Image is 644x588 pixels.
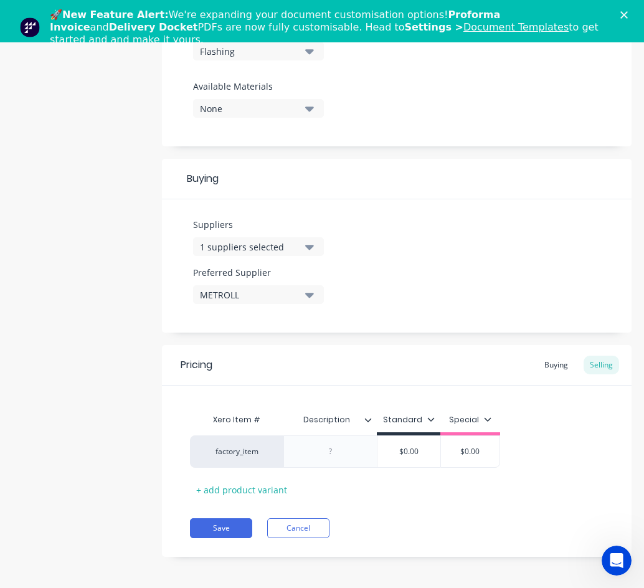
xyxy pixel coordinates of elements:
[200,288,300,301] div: METROLL
[602,546,632,576] iframe: Intercom live chat
[620,11,633,19] div: Close
[193,266,324,279] label: Preferred Supplier
[190,435,500,468] div: factory_item$0.00$0.00
[62,9,169,21] b: New Feature Alert:
[162,159,632,199] div: Buying
[50,9,500,33] b: Proforma Invoice
[193,218,324,231] label: Suppliers
[383,414,435,425] div: Standard
[20,17,40,37] img: Profile image for Team
[200,240,300,254] div: 1 suppliers selected
[439,436,501,467] div: $0.00
[200,102,300,115] div: None
[190,518,252,538] button: Save
[50,9,604,46] div: 🚀 We're expanding your document customisation options! and PDFs are now fully customisable. Head ...
[200,45,300,58] div: Flashing
[109,21,198,33] b: Delivery Docket
[193,99,324,118] button: None
[181,358,212,372] div: Pricing
[190,407,283,432] div: Xero Item #
[404,21,569,33] b: Settings >
[267,518,329,538] button: Cancel
[193,285,324,304] button: METROLL
[377,436,440,467] div: $0.00
[193,42,324,60] button: Flashing
[283,407,377,432] div: Description
[449,414,491,425] div: Special
[283,404,369,435] div: Description
[463,21,569,33] a: Document Templates
[193,80,324,93] label: Available Materials
[584,356,619,374] div: Selling
[190,480,293,500] div: + add product variant
[193,237,324,256] button: 1 suppliers selected
[538,356,574,374] div: Buying
[202,446,271,457] div: factory_item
